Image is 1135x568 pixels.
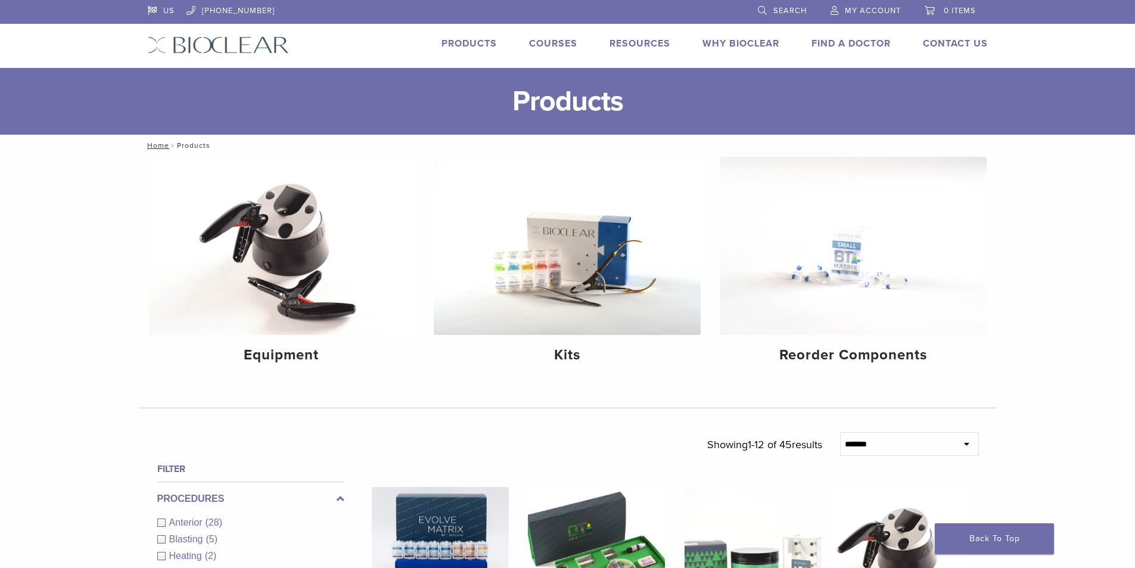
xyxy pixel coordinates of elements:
a: Find A Doctor [811,38,891,49]
img: Equipment [148,157,415,335]
img: Kits [434,157,701,335]
span: (2) [205,551,217,561]
a: Courses [529,38,577,49]
a: Back To Top [935,523,1054,554]
span: Anterior [169,517,206,527]
span: 0 items [944,6,976,15]
a: Resources [610,38,670,49]
span: 1-12 of 45 [748,438,792,451]
span: (28) [206,517,222,527]
a: Kits [434,157,701,374]
p: Showing results [707,432,822,457]
span: (5) [206,534,217,544]
img: Reorder Components [720,157,987,335]
a: Products [441,38,497,49]
span: Search [773,6,807,15]
nav: Products [139,135,997,156]
h4: Reorder Components [729,344,977,366]
a: Why Bioclear [702,38,779,49]
a: Contact Us [923,38,988,49]
h4: Equipment [158,344,406,366]
label: Procedures [157,492,344,506]
span: Blasting [169,534,206,544]
span: Heating [169,551,205,561]
img: Bioclear [148,36,289,54]
a: Reorder Components [720,157,987,374]
span: My Account [845,6,901,15]
h4: Filter [157,462,344,476]
a: Home [144,141,169,150]
span: / [169,142,177,148]
h4: Kits [443,344,691,366]
a: Equipment [148,157,415,374]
